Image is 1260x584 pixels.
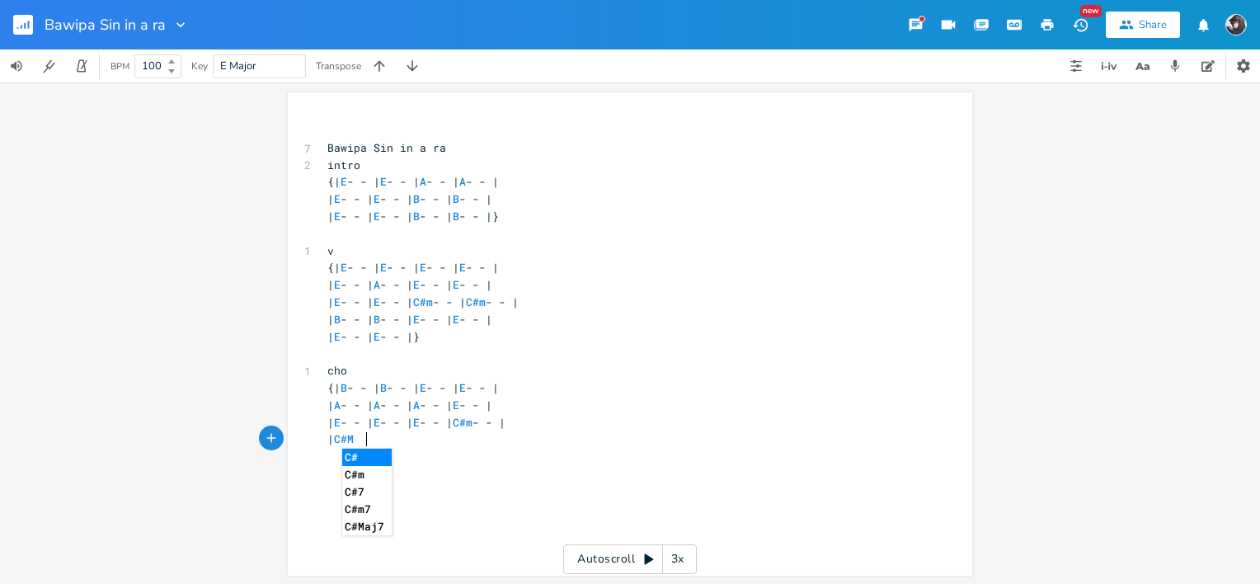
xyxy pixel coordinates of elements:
span: B [380,380,387,395]
button: Share [1106,12,1180,38]
span: A [459,174,466,189]
span: A [374,398,380,412]
span: E [374,191,380,206]
span: E [374,294,380,309]
span: A [413,398,420,412]
span: E [413,277,420,292]
span: | - - | - - | - - | - - | [327,415,505,430]
li: C#Maj7 [342,518,392,535]
span: {| - - | - - | - - | - - | [327,380,499,395]
span: E [380,174,387,189]
div: New [1080,5,1102,17]
span: E [374,329,380,344]
span: | - - | - - | - - | - - | [327,312,492,327]
img: 6F Soke [1225,14,1247,35]
span: E [453,398,459,412]
span: E [380,260,387,275]
span: E [341,174,347,189]
span: v [327,243,334,258]
div: Key [191,61,208,71]
div: Autoscroll [563,544,697,574]
span: E [420,380,426,395]
span: E [374,209,380,224]
div: Share [1139,17,1167,32]
span: cho [327,363,347,378]
span: E [334,329,341,344]
li: C#7 [342,483,392,501]
span: | [327,431,354,446]
span: {| - - | - - | - - | - - | [327,260,499,275]
span: C#M [334,431,354,446]
span: E [341,260,347,275]
span: intro [327,158,360,172]
span: Bawipa Sin in a ra [327,140,446,155]
span: E [334,191,341,206]
span: A [374,277,380,292]
span: B [374,312,380,327]
div: 3x [663,544,693,574]
span: | - - | - - |} [327,329,420,344]
span: A [334,398,341,412]
span: B [334,312,341,327]
li: C#m [342,466,392,483]
span: C#m [453,415,472,430]
button: New [1064,10,1097,40]
div: BPM [110,62,129,71]
li: C#m7 [342,501,392,518]
li: C# [342,449,392,466]
span: E [453,277,459,292]
span: E [334,294,341,309]
span: Bawipa Sin in a ra [45,17,166,32]
span: E [374,415,380,430]
span: C#m [466,294,486,309]
span: C#m [413,294,433,309]
span: B [453,191,459,206]
span: E [334,277,341,292]
span: E [453,312,459,327]
span: E [334,209,341,224]
span: B [413,191,420,206]
span: E [420,260,426,275]
span: E [459,380,466,395]
span: E [334,415,341,430]
span: E Major [220,59,256,73]
span: | - - | - - | - - | - - | [327,294,519,309]
div: Transpose [316,61,361,71]
span: B [453,209,459,224]
span: | - - | - - | - - | - - | [327,277,492,292]
span: E [459,260,466,275]
span: {| - - | - - | - - | - - | [327,174,499,189]
span: | - - | - - | - - | - - |} [327,209,499,224]
span: B [413,209,420,224]
span: E [413,415,420,430]
span: E [413,312,420,327]
span: B [341,380,347,395]
span: | - - | - - | - - | - - | [327,191,492,206]
span: A [420,174,426,189]
span: | - - | - - | - - | - - | [327,398,492,412]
